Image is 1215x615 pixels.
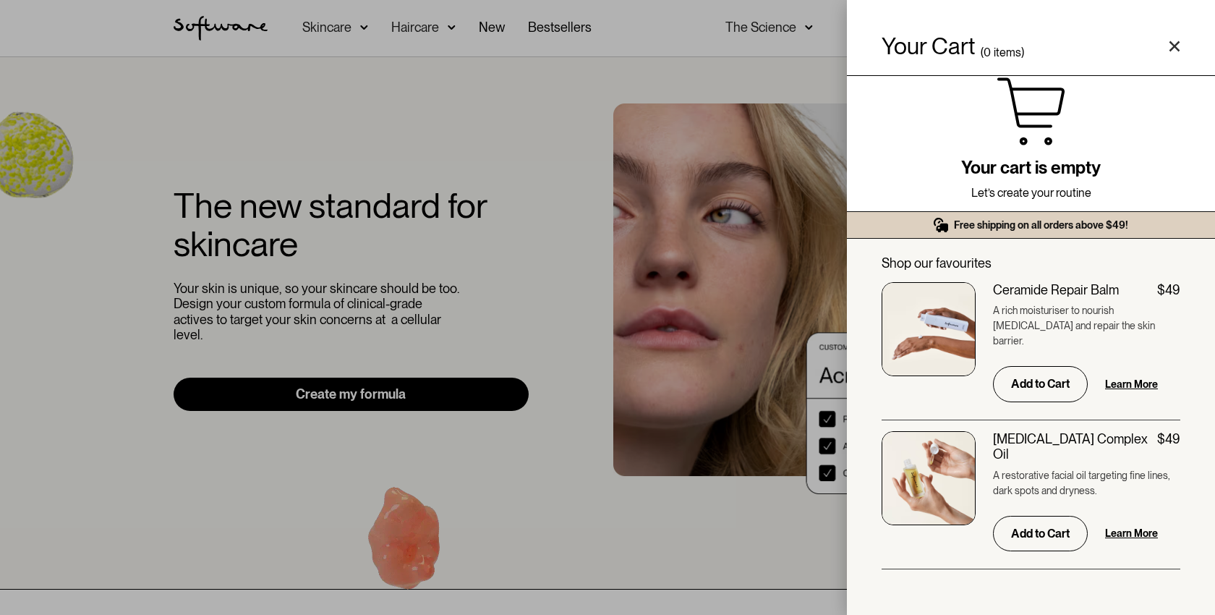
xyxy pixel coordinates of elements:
div: Free shipping on all orders above $49! [954,219,1128,232]
img: Cart icon [996,77,1066,146]
img: Retinol Complex Oil [882,431,976,525]
h4: Your Cart [882,35,975,58]
a: Learn More [1105,377,1158,391]
img: Ceramide Repair Balm [882,282,976,376]
div: Shop our favourites [882,256,1180,271]
p: A restorative facial oil targeting fine lines, dark spots and dryness. [993,468,1180,499]
div: Ceramide Repair Balm [993,282,1119,298]
h2: Your cart is empty [961,158,1101,179]
div: ( [981,48,984,58]
div: items) [994,48,1024,58]
p: A rich moisturiser to nourish [MEDICAL_DATA] and repair the skin barrier. [993,303,1180,349]
div: 0 [984,48,991,58]
div: $49 [1157,282,1180,298]
input: Add to Cart [993,516,1088,551]
a: Learn More [1105,526,1158,540]
input: Add to Cart [993,366,1088,402]
a: Close cart [1169,41,1180,52]
div: [MEDICAL_DATA] Complex Oil [993,431,1157,462]
div: $49 [1157,431,1180,447]
p: Let’s create your routine [971,184,1091,202]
